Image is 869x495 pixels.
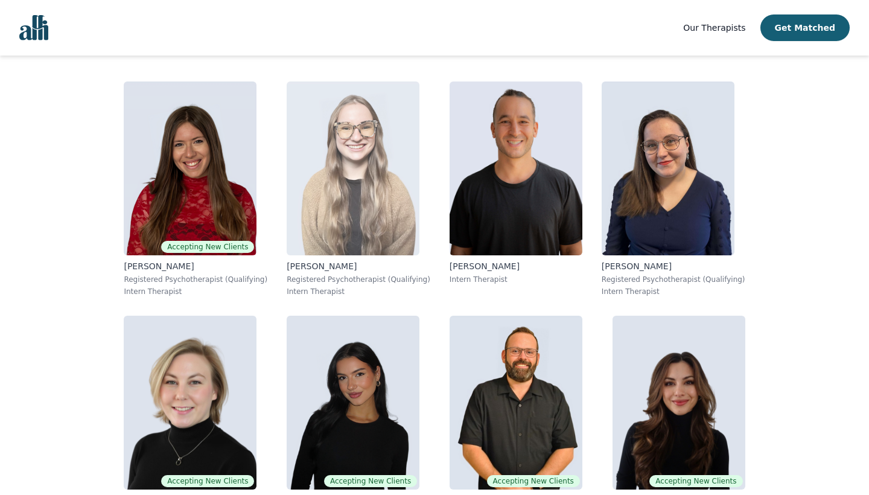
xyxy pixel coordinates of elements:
img: Josh_Cadieux [450,316,582,490]
span: Accepting New Clients [161,241,254,253]
a: Vanessa_McCulloch[PERSON_NAME]Registered Psychotherapist (Qualifying)Intern Therapist [592,72,755,306]
a: Alisha_LevineAccepting New Clients[PERSON_NAME]Registered Psychotherapist (Qualifying)Intern Ther... [114,72,277,306]
p: [PERSON_NAME] [287,260,430,272]
p: [PERSON_NAME] [450,260,582,272]
span: Accepting New Clients [161,475,254,487]
a: Kavon_Banejad[PERSON_NAME]Intern Therapist [440,72,592,306]
p: Intern Therapist [602,287,745,296]
p: [PERSON_NAME] [602,260,745,272]
p: Registered Psychotherapist (Qualifying) [602,275,745,284]
span: Accepting New Clients [649,475,742,487]
img: Jocelyn_Crawford [124,316,256,490]
img: alli logo [19,15,48,40]
img: Alisha_Levine [124,81,256,255]
img: Kavon_Banejad [450,81,582,255]
span: Accepting New Clients [487,475,580,487]
p: Intern Therapist [450,275,582,284]
img: Vanessa_McCulloch [602,81,734,255]
img: Faith_Woodley [287,81,419,255]
a: Faith_Woodley[PERSON_NAME]Registered Psychotherapist (Qualifying)Intern Therapist [277,72,440,306]
button: Get Matched [760,14,850,41]
p: Registered Psychotherapist (Qualifying) [287,275,430,284]
p: Intern Therapist [124,287,267,296]
img: Saba_Salemi [613,316,745,490]
img: Alyssa_Tweedie [287,316,419,490]
p: Registered Psychotherapist (Qualifying) [124,275,267,284]
span: Our Therapists [683,23,745,33]
a: Our Therapists [683,21,745,35]
p: [PERSON_NAME] [124,260,267,272]
p: Intern Therapist [287,287,430,296]
span: Accepting New Clients [324,475,417,487]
